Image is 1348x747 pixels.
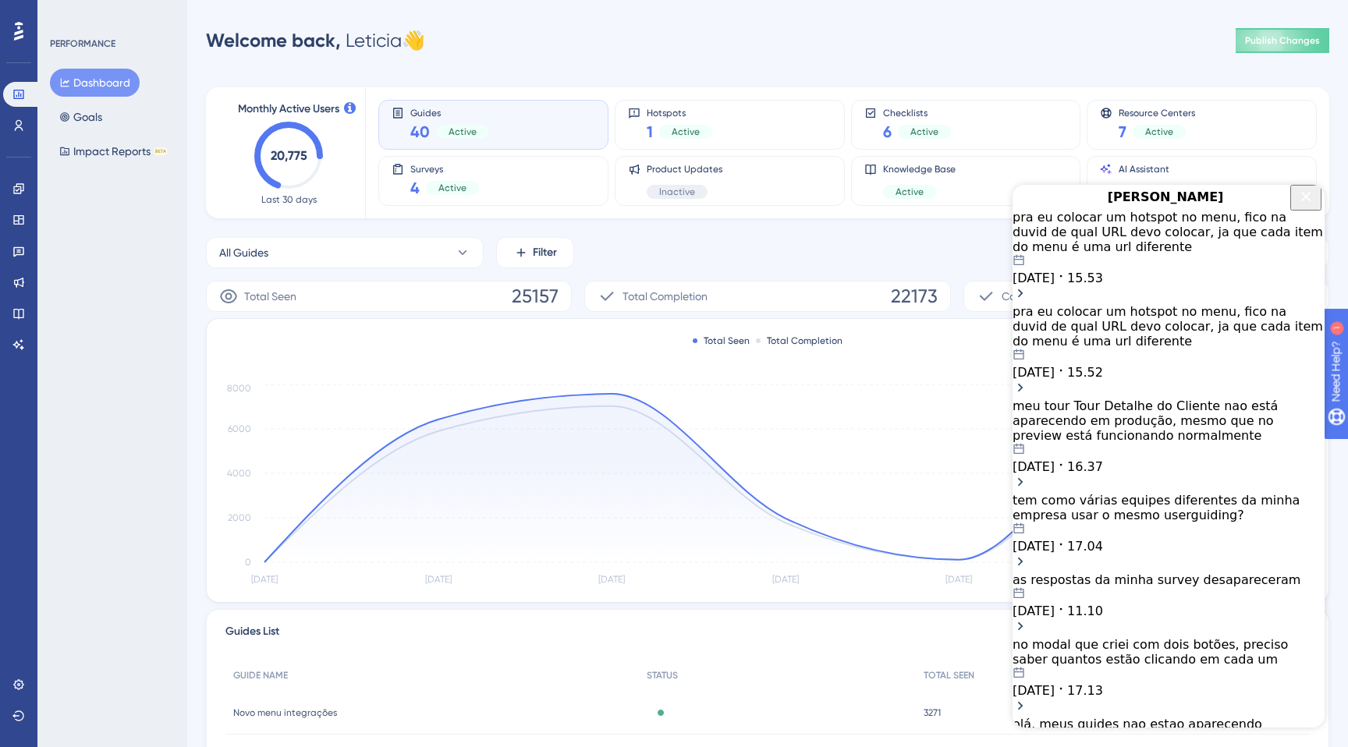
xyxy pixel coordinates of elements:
[438,182,466,194] span: Active
[1145,126,1173,138] span: Active
[512,284,559,309] span: 25157
[647,669,678,682] span: STATUS
[772,574,799,585] tspan: [DATE]
[228,423,251,434] tspan: 6000
[206,29,341,51] span: Welcome back,
[228,512,251,523] tspan: 2000
[883,163,956,175] span: Knowledge Base
[410,121,430,143] span: 40
[647,107,712,118] span: Hotspots
[271,148,307,163] text: 20,775
[238,100,339,119] span: Monthly Active Users
[233,669,288,682] span: GUIDE NAME
[924,706,941,719] span: 3271
[37,4,98,23] span: Need Help?
[225,622,279,647] span: Guides List
[1119,121,1126,143] span: 7
[672,126,700,138] span: Active
[449,126,477,138] span: Active
[756,335,842,347] div: Total Completion
[1119,163,1179,175] span: AI Assistant
[945,574,972,585] tspan: [DATE]
[623,287,708,306] span: Total Completion
[1119,107,1195,118] span: Resource Centers
[108,8,113,20] div: 1
[206,237,484,268] button: All Guides
[245,557,251,568] tspan: 0
[598,574,625,585] tspan: [DATE]
[233,706,337,719] span: Novo menu integrações
[647,121,653,143] span: 1
[693,335,750,347] div: Total Seen
[533,243,557,262] span: Filter
[659,186,695,198] span: Inactive
[1002,287,1086,306] span: Completion Rate
[910,126,938,138] span: Active
[891,284,938,309] span: 22173
[261,193,317,206] span: Last 30 days
[647,163,722,175] span: Product Updates
[1236,28,1329,53] button: Publish Changes
[244,287,296,306] span: Total Seen
[219,243,268,262] span: All Guides
[883,121,892,143] span: 6
[1245,34,1320,47] span: Publish Changes
[206,28,425,53] div: Leticia 👋
[251,574,278,585] tspan: [DATE]
[410,163,479,174] span: Surveys
[883,107,951,118] span: Checklists
[410,177,420,199] span: 4
[410,107,489,118] span: Guides
[496,237,574,268] button: Filter
[924,669,974,682] span: TOTAL SEEN
[896,186,924,198] span: Active
[425,574,452,585] tspan: [DATE]
[227,383,251,394] tspan: 8000
[227,468,251,479] tspan: 4000
[1013,185,1325,728] iframe: UserGuiding AI Assistant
